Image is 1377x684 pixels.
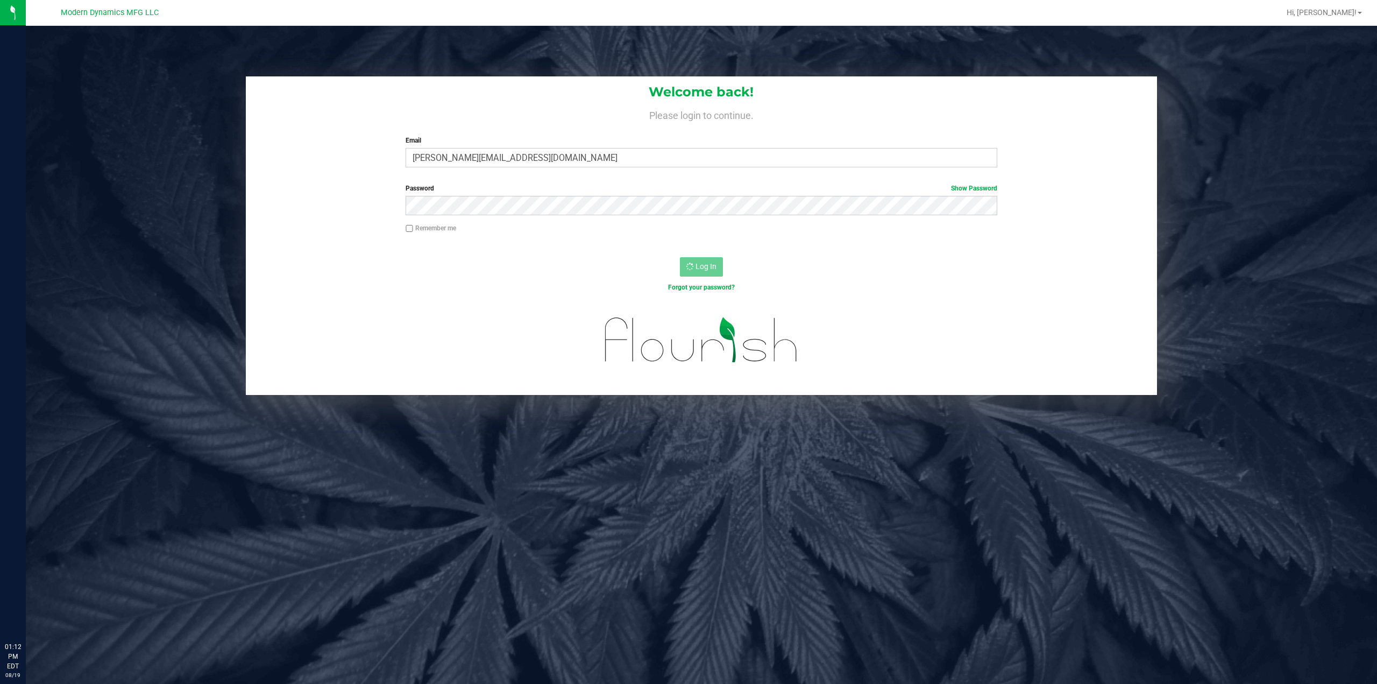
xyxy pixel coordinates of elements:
[406,225,413,232] input: Remember me
[587,304,815,377] img: flourish_logo.svg
[5,671,21,679] p: 08/19
[680,257,723,277] button: Log In
[246,108,1158,121] h4: Please login to continue.
[951,185,997,192] a: Show Password
[406,185,434,192] span: Password
[406,136,997,145] label: Email
[246,85,1158,99] h1: Welcome back!
[5,642,21,671] p: 01:12 PM EDT
[695,262,716,271] span: Log In
[61,8,159,17] span: Modern Dynamics MFG LLC
[1287,8,1357,17] span: Hi, [PERSON_NAME]!
[406,223,456,233] label: Remember me
[668,284,735,291] a: Forgot your password?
